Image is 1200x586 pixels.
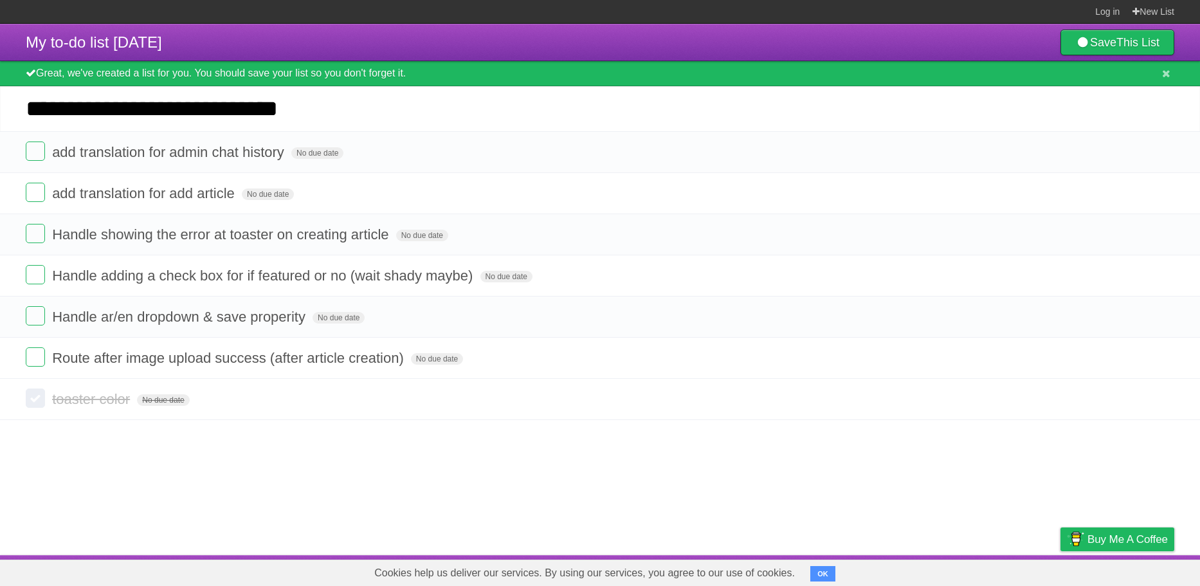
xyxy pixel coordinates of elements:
[1116,36,1159,49] b: This List
[26,347,45,367] label: Done
[1067,528,1084,550] img: Buy me a coffee
[1093,558,1174,583] a: Suggest a feature
[137,394,189,406] span: No due date
[313,312,365,324] span: No due date
[52,350,407,366] span: Route after image upload success (after article creation)
[26,183,45,202] label: Done
[26,142,45,161] label: Done
[52,144,287,160] span: add translation for admin chat history
[52,185,238,201] span: add translation for add article
[1000,558,1028,583] a: Terms
[26,265,45,284] label: Done
[52,391,133,407] span: toaster color
[411,353,463,365] span: No due date
[291,147,343,159] span: No due date
[26,389,45,408] label: Done
[26,33,162,51] span: My to-do list [DATE]
[52,309,309,325] span: Handle ar/en dropdown & save properity
[1060,30,1174,55] a: SaveThis List
[26,306,45,325] label: Done
[52,226,392,243] span: Handle showing the error at toaster on creating article
[1087,528,1168,551] span: Buy me a coffee
[26,224,45,243] label: Done
[396,230,448,241] span: No due date
[1044,558,1077,583] a: Privacy
[361,560,808,586] span: Cookies help us deliver our services. By using our services, you agree to our use of cookies.
[480,271,532,282] span: No due date
[242,188,294,200] span: No due date
[52,268,476,284] span: Handle adding a check box for if featured or no (wait shady maybe)
[889,558,916,583] a: About
[932,558,984,583] a: Developers
[1060,527,1174,551] a: Buy me a coffee
[810,566,835,581] button: OK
